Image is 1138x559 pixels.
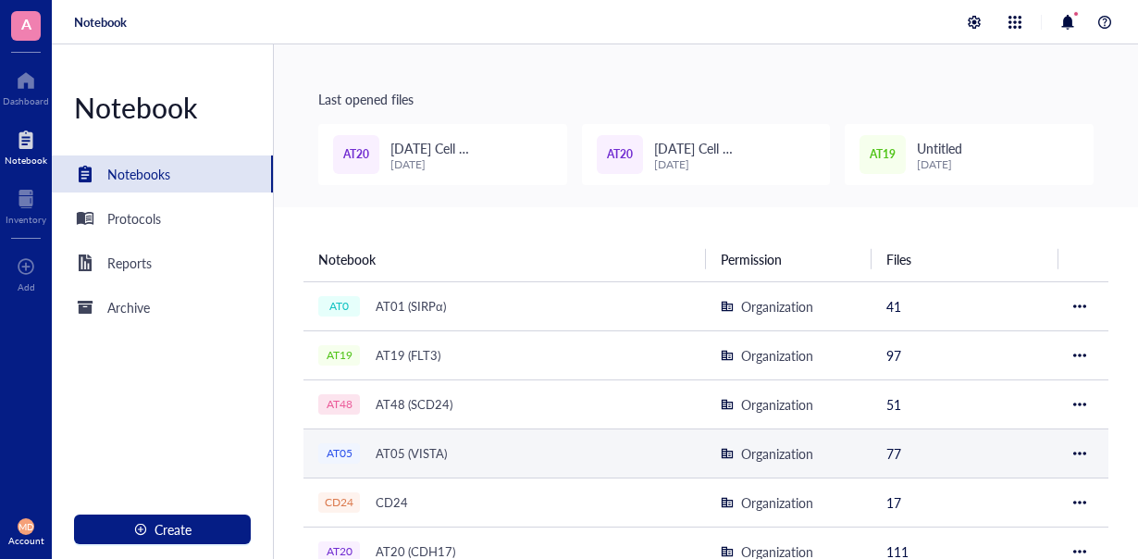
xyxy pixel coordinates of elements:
div: Add [18,281,35,292]
div: Reports [107,253,152,273]
a: Dashboard [3,66,49,106]
span: A [21,12,31,35]
div: Dashboard [3,95,49,106]
a: Inventory [6,184,46,225]
td: 97 [872,330,1058,379]
div: Organization [741,296,813,317]
th: Files [872,237,1058,281]
button: Create [74,515,251,544]
a: Reports [52,244,273,281]
div: Notebook [5,155,47,166]
div: Protocols [107,208,161,229]
div: Account [8,535,44,546]
div: Notebook [52,89,273,126]
td: 41 [872,281,1058,330]
td: 17 [872,478,1058,527]
a: Notebook [74,14,127,31]
th: Notebook [303,237,706,281]
div: Last opened files [318,89,1094,109]
span: AT20 [607,146,633,164]
a: Notebook [5,125,47,166]
div: Organization [741,492,813,513]
div: CD24 [367,490,416,516]
span: Create [155,522,192,537]
a: Protocols [52,200,273,237]
span: [DATE] Cell [MEDICAL_DATA] [654,139,759,178]
div: AT05 (VISTA) [367,441,455,466]
div: Organization [741,345,813,366]
div: [DATE] [390,158,552,171]
div: AT19 (FLT3) [367,342,449,368]
td: 77 [872,429,1058,478]
td: 51 [872,379,1058,429]
div: Organization [741,443,813,464]
div: [DATE] [917,158,962,171]
div: AT48 (SCD24) [367,391,461,417]
a: Archive [52,289,273,326]
span: AT20 [343,146,369,164]
span: MD [19,521,34,532]
th: Permission [706,237,872,281]
div: AT01 (SIRPα) [367,293,454,319]
span: [DATE] Cell [MEDICAL_DATA] [390,139,495,178]
div: Notebooks [107,164,170,184]
div: [DATE] [654,158,816,171]
div: Organization [741,394,813,415]
div: Inventory [6,214,46,225]
span: AT19 [870,146,896,164]
a: Notebooks [52,155,273,193]
span: Untitled [917,139,962,157]
div: Archive [107,297,150,317]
